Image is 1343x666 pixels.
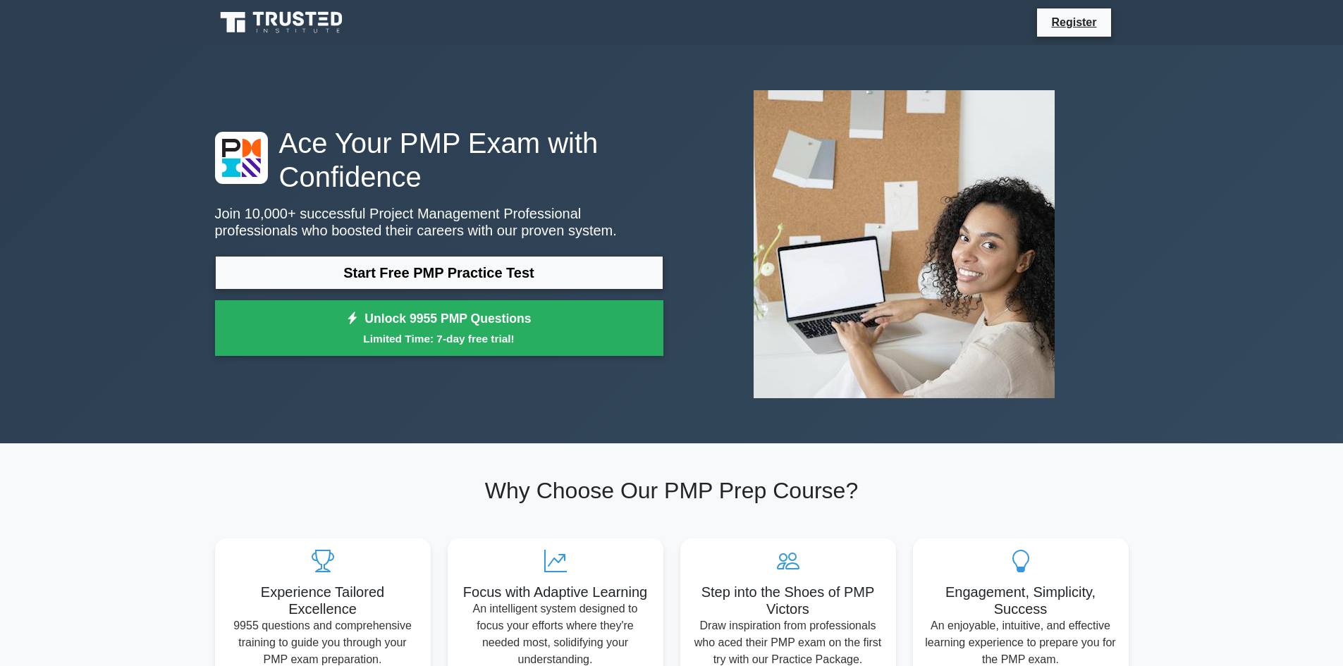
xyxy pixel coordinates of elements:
[459,584,652,600] h5: Focus with Adaptive Learning
[233,331,646,347] small: Limited Time: 7-day free trial!
[226,584,419,617] h5: Experience Tailored Excellence
[215,300,663,357] a: Unlock 9955 PMP QuestionsLimited Time: 7-day free trial!
[692,584,885,617] h5: Step into the Shoes of PMP Victors
[215,205,663,239] p: Join 10,000+ successful Project Management Professional professionals who boosted their careers w...
[215,126,663,194] h1: Ace Your PMP Exam with Confidence
[215,256,663,290] a: Start Free PMP Practice Test
[1043,13,1105,31] a: Register
[924,584,1117,617] h5: Engagement, Simplicity, Success
[215,477,1129,504] h2: Why Choose Our PMP Prep Course?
